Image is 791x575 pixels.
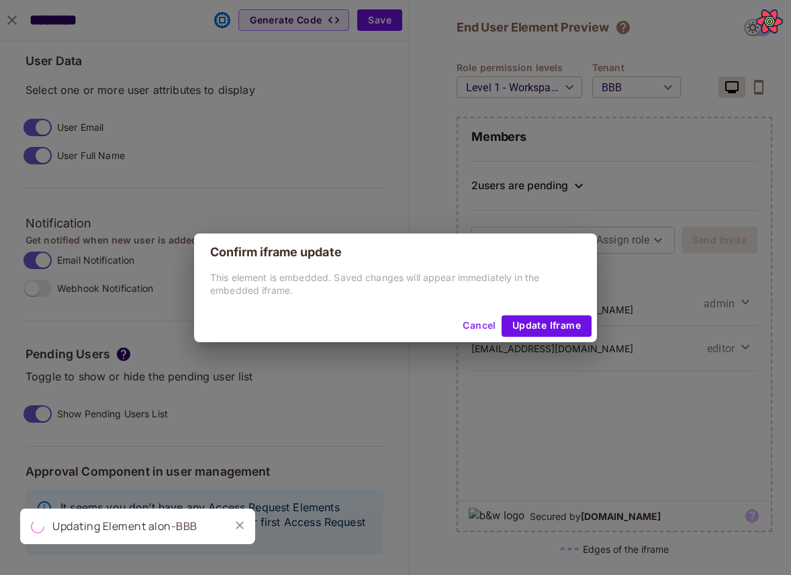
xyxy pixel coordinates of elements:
[52,518,197,535] div: Updating Element alon-BBB
[230,515,250,535] button: Close
[194,233,597,271] h2: Confirm iframe update
[502,315,592,337] button: Update Iframe
[210,271,581,297] p: This element is embedded. Saved changes will appear immediately in the embedded iframe.
[457,315,501,337] button: Cancel
[756,8,783,35] button: Open React Query Devtools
